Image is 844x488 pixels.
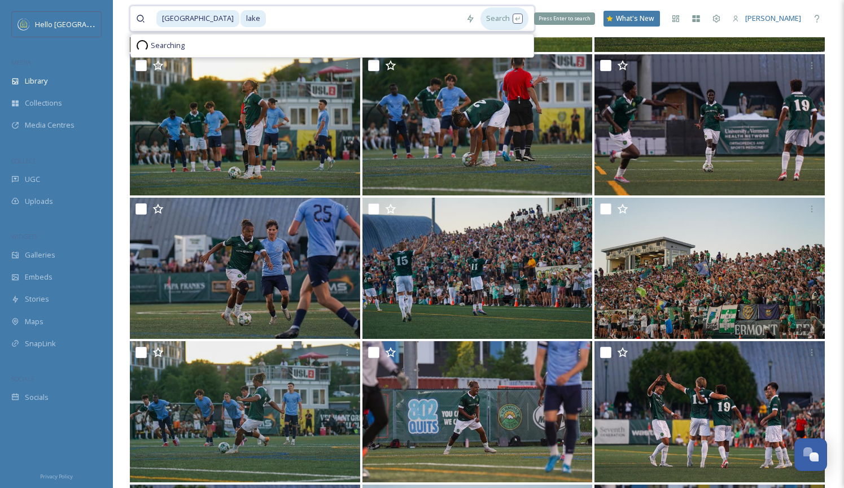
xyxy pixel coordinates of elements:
a: What's New [604,11,660,27]
span: lake [240,10,266,27]
span: UGC [25,174,40,185]
img: images.png [18,19,29,30]
span: Galleries [25,250,55,260]
img: DSC05255.jpg [130,54,360,195]
img: DSC05234.jpg [130,198,360,339]
span: Collections [25,98,62,108]
span: Socials [25,392,49,403]
img: DSC05232.jpg [594,54,825,195]
span: COLLECT [11,156,36,165]
a: [PERSON_NAME] [727,7,807,29]
span: Maps [25,316,43,327]
span: Media Centres [25,120,75,130]
span: Searching [151,40,185,51]
span: Hello [GEOGRAPHIC_DATA] [35,19,126,29]
img: DSC05254.jpg [362,54,593,195]
span: Privacy Policy [40,473,73,480]
button: Open Chat [794,438,827,471]
span: Library [25,76,47,86]
span: [PERSON_NAME] [745,13,801,23]
img: DSC05319.jpg [594,341,825,482]
img: DSC05256.jpg [130,341,360,482]
img: DSC05283.jpg [362,198,593,339]
img: DSC05339.jpg [594,198,825,339]
span: [GEOGRAPHIC_DATA] [156,10,239,27]
span: WIDGETS [11,232,37,241]
a: Privacy Policy [40,469,73,482]
span: Embeds [25,272,53,282]
div: Search [480,7,528,29]
span: Uploads [25,196,53,207]
span: SnapLink [25,338,56,349]
span: SOCIALS [11,374,34,383]
div: Press Enter to search [534,12,595,25]
span: MEDIA [11,58,31,67]
img: DSC05302.jpg [362,341,593,482]
span: Stories [25,294,49,304]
